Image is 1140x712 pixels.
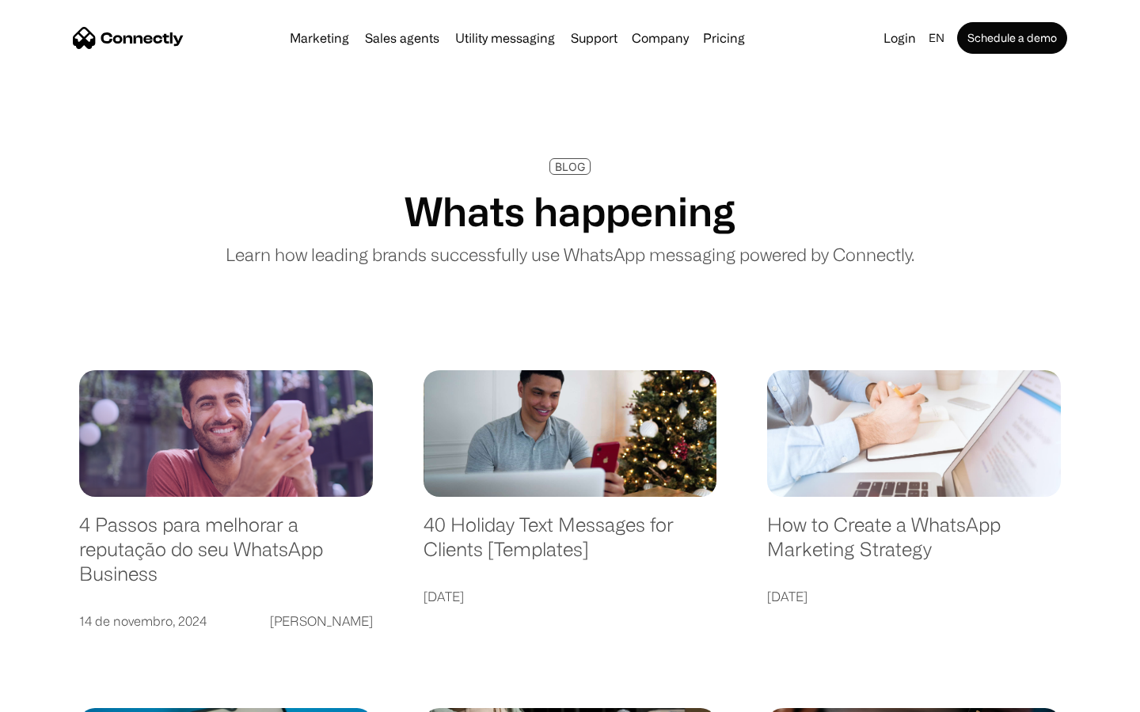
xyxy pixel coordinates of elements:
div: BLOG [555,161,585,172]
a: Schedule a demo [957,22,1067,54]
a: 4 Passos para melhorar a reputação do seu WhatsApp Business [79,513,373,601]
a: How to Create a WhatsApp Marketing Strategy [767,513,1061,577]
div: [PERSON_NAME] [270,610,373,632]
a: Login [877,27,922,49]
div: en [929,27,944,49]
div: Company [627,27,693,49]
a: Utility messaging [449,32,561,44]
div: [DATE] [767,585,807,608]
a: Sales agents [359,32,446,44]
ul: Language list [32,684,95,706]
div: [DATE] [424,585,464,608]
a: home [73,26,184,50]
a: Pricing [697,32,751,44]
div: en [922,27,954,49]
h1: Whats happening [405,187,735,235]
p: Learn how leading brands successfully use WhatsApp messaging powered by Connectly. [226,241,914,267]
div: 14 de novembro, 2024 [79,610,207,632]
a: 40 Holiday Text Messages for Clients [Templates] [424,513,717,577]
a: Marketing [283,32,355,44]
aside: Language selected: English [16,684,95,706]
a: Support [564,32,624,44]
div: Company [632,27,689,49]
